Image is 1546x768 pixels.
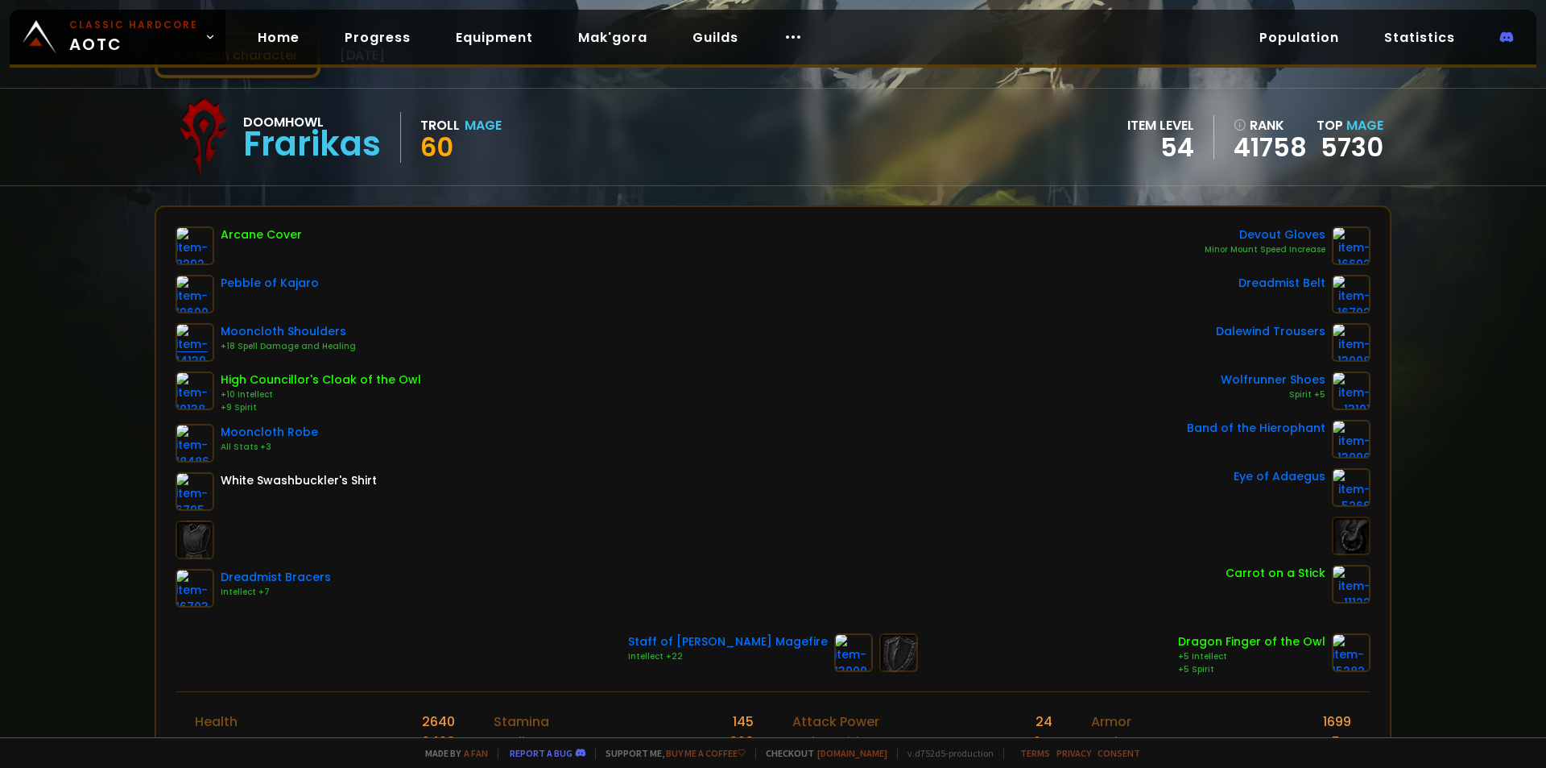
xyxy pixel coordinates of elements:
div: All Stats +3 [221,441,318,454]
span: AOTC [69,18,198,56]
div: Minor Mount Speed Increase [1205,243,1325,256]
div: 0 % [1033,732,1052,752]
a: 5730 [1321,129,1383,165]
a: Population [1246,21,1352,54]
a: 41758 [1234,135,1307,160]
div: Spirit +5 [1221,388,1325,401]
div: +10 Intellect [221,388,421,401]
img: item-13096 [1332,420,1370,459]
img: item-16692 [1332,226,1370,265]
a: Classic HardcoreAOTC [10,10,225,64]
div: Intellect +22 [628,650,828,663]
div: Dreadmist Belt [1238,275,1325,292]
div: +5 Intellect [1178,650,1325,663]
div: White Swashbuckler's Shirt [221,472,377,489]
img: item-8292 [176,226,214,265]
span: Support me, [595,747,746,759]
div: Staff of [PERSON_NAME] Magefire [628,633,828,650]
div: 24 [1035,712,1052,732]
div: Armor [1091,712,1131,732]
div: Troll [420,115,460,135]
div: Attack Power [792,712,879,732]
a: Progress [332,21,424,54]
img: item-15282 [1332,633,1370,672]
div: Intellect [494,732,547,752]
div: +18 Spell Damage and Healing [221,340,356,353]
div: +9 Spirit [221,401,421,414]
a: Buy me a coffee [666,747,746,759]
div: +5 Spirit [1178,663,1325,676]
span: 60 [420,129,453,165]
span: v. d752d5 - production [897,747,994,759]
div: 2640 [422,712,455,732]
div: Dragon Finger of the Owl [1178,633,1325,650]
div: Dalewind Trousers [1216,323,1325,340]
div: item level [1127,115,1194,135]
div: rank [1234,115,1307,135]
img: item-5266 [1332,468,1370,507]
img: item-16703 [176,569,214,608]
div: Band of the Hierophant [1187,420,1325,437]
div: 5 % [1332,732,1351,752]
img: item-11122 [1332,565,1370,604]
a: Report a bug [510,747,573,759]
a: Guilds [680,21,751,54]
span: Checkout [755,747,887,759]
div: Mooncloth Shoulders [221,323,356,340]
div: 1699 [1323,712,1351,732]
img: item-19600 [176,275,214,313]
div: Intellect +7 [221,586,331,599]
div: Pebble of Kajaro [221,275,319,292]
small: Classic Hardcore [69,18,198,32]
div: Wolfrunner Shoes [1221,372,1325,388]
div: 369 [730,732,754,752]
a: Equipment [443,21,546,54]
div: Mooncloth Robe [221,424,318,441]
img: item-13008 [1332,323,1370,362]
div: Carrot on a Stick [1226,565,1325,582]
div: Devout Gloves [1205,226,1325,243]
img: item-14139 [176,323,214,362]
div: Health [195,712,238,732]
div: Doomhowl [243,112,381,132]
span: Made by [415,747,488,759]
div: 54 [1127,135,1194,160]
div: 145 [733,712,754,732]
div: Frarikas [243,132,381,156]
div: Dreadmist Bracers [221,569,331,586]
img: item-6795 [176,472,214,511]
div: Mage [465,115,502,135]
a: a fan [464,747,488,759]
img: item-16702 [1332,275,1370,313]
img: item-18486 [176,424,214,463]
img: item-13101 [1332,372,1370,410]
a: Statistics [1371,21,1468,54]
div: Stamina [494,712,549,732]
a: [DOMAIN_NAME] [817,747,887,759]
a: Consent [1097,747,1140,759]
div: Top [1317,115,1383,135]
div: Dodge [1091,732,1135,752]
img: item-13000 [834,633,873,672]
div: 6468 [422,732,455,752]
img: item-10138 [176,372,214,410]
div: High Councillor's Cloak of the Owl [221,372,421,388]
div: Melee critic [792,732,867,752]
a: Home [245,21,312,54]
div: Eye of Adaegus [1234,468,1325,485]
a: Mak'gora [565,21,660,54]
div: Mana [195,732,232,752]
div: Arcane Cover [221,226,302,243]
span: Mage [1346,116,1383,135]
a: Terms [1020,747,1050,759]
a: Privacy [1056,747,1091,759]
